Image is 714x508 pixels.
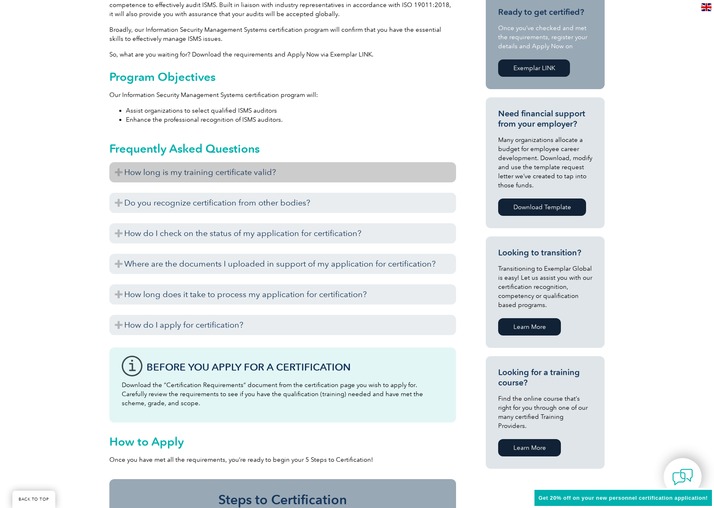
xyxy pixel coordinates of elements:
p: Once you have met all the requirements, you’re ready to begin your 5 Steps to Certification! [109,455,456,464]
p: Broadly, our Information Security Management Systems certification program will confirm that you ... [109,25,456,43]
h3: Where are the documents I uploaded in support of my application for certification? [109,254,456,274]
h3: Do you recognize certification from other bodies? [109,193,456,213]
h2: How to Apply [109,435,456,448]
li: Enhance the professional recognition of ISMS auditors. [126,115,456,124]
h3: How do I apply for certification? [109,315,456,335]
h3: Steps to Certification [122,491,444,508]
p: Many organizations allocate a budget for employee career development. Download, modify and use th... [498,135,592,190]
p: Once you’ve checked and met the requirements, register your details and Apply Now on [498,24,592,51]
a: Exemplar LINK [498,59,570,77]
h3: Need financial support from your employer? [498,109,592,129]
h3: Looking to transition? [498,248,592,258]
img: en [701,3,712,11]
a: Learn More [498,318,561,336]
p: Find the online course that’s right for you through one of our many certified Training Providers. [498,394,592,430]
h2: Frequently Asked Questions [109,142,456,155]
p: Download the “Certification Requirements” document from the certification page you wish to apply ... [122,380,444,408]
li: Assist organizations to select qualified ISMS auditors [126,106,456,115]
h3: Looking for a training course? [498,367,592,388]
p: Transitioning to Exemplar Global is easy! Let us assist you with our certification recognition, c... [498,264,592,310]
a: Learn More [498,439,561,456]
h3: How do I check on the status of my application for certification? [109,223,456,243]
h2: Program Objectives [109,70,456,83]
a: Download Template [498,198,586,216]
p: So, what are you waiting for? Download the requirements and Apply Now via Exemplar LINK. [109,50,456,59]
h3: Before You Apply For a Certification [147,362,444,372]
a: BACK TO TOP [12,491,55,508]
span: Get 20% off on your new personnel certification application! [539,495,708,501]
h3: Ready to get certified? [498,7,592,17]
img: contact-chat.png [672,467,693,487]
h3: How long is my training certificate valid? [109,162,456,182]
h3: How long does it take to process my application for certification? [109,284,456,305]
p: Our Information Security Management Systems certification program will: [109,90,456,99]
